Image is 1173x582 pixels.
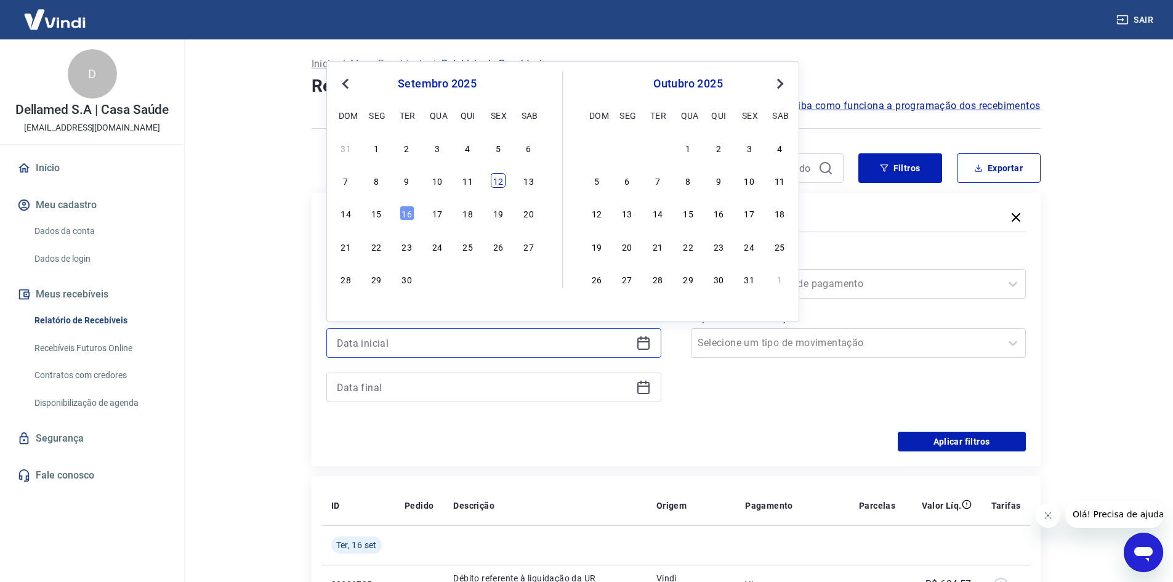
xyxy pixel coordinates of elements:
a: Disponibilização de agenda [30,390,169,416]
button: Exportar [957,153,1041,183]
p: Parcelas [859,499,895,512]
div: Choose segunda-feira, 13 de outubro de 2025 [619,206,634,220]
div: Choose segunda-feira, 1 de setembro de 2025 [369,140,384,155]
a: Início [312,57,336,71]
input: Data final [337,378,631,397]
div: Choose sexta-feira, 24 de outubro de 2025 [742,239,757,254]
div: Choose quinta-feira, 4 de setembro de 2025 [461,140,475,155]
label: Forma de Pagamento [693,252,1023,267]
div: Choose terça-feira, 16 de setembro de 2025 [400,206,414,220]
div: sex [491,108,506,123]
div: Choose sábado, 4 de outubro de 2025 [772,140,787,155]
label: Tipo de Movimentação [693,311,1023,326]
a: Contratos com credores [30,363,169,388]
div: Choose quarta-feira, 29 de outubro de 2025 [681,272,696,286]
a: Início [15,155,169,182]
div: Choose sexta-feira, 5 de setembro de 2025 [491,140,506,155]
button: Next Month [773,76,788,91]
div: sab [772,108,787,123]
div: Choose domingo, 28 de setembro de 2025 [589,140,604,155]
a: Saiba como funciona a programação dos recebimentos [786,99,1041,113]
div: Choose domingo, 12 de outubro de 2025 [589,206,604,220]
a: Dados da conta [30,219,169,244]
h4: Relatório de Recebíveis [312,74,1041,99]
p: / [432,57,436,71]
p: Origem [656,499,687,512]
button: Sair [1114,9,1158,31]
div: Choose terça-feira, 2 de setembro de 2025 [400,140,414,155]
input: Data inicial [337,334,631,352]
div: Choose quarta-feira, 17 de setembro de 2025 [430,206,445,220]
button: Previous Month [338,76,353,91]
div: Choose sábado, 4 de outubro de 2025 [522,272,536,286]
div: setembro 2025 [337,76,538,91]
div: Choose terça-feira, 7 de outubro de 2025 [650,173,665,188]
div: sab [522,108,536,123]
div: Choose terça-feira, 9 de setembro de 2025 [400,173,414,188]
div: Choose domingo, 26 de outubro de 2025 [589,272,604,286]
div: ter [650,108,665,123]
div: Choose terça-feira, 23 de setembro de 2025 [400,239,414,254]
div: qui [711,108,726,123]
div: Choose sábado, 20 de setembro de 2025 [522,206,536,220]
div: Choose sábado, 1 de novembro de 2025 [772,272,787,286]
div: month 2025-10 [587,139,789,288]
span: Olá! Precisa de ajuda? [7,9,103,18]
div: Choose quinta-feira, 18 de setembro de 2025 [461,206,475,220]
a: Dados de login [30,246,169,272]
p: / [341,57,345,71]
p: Descrição [453,499,494,512]
button: Meus recebíveis [15,281,169,308]
div: seg [619,108,634,123]
div: Choose terça-feira, 30 de setembro de 2025 [650,140,665,155]
div: Choose quinta-feira, 2 de outubro de 2025 [711,140,726,155]
div: seg [369,108,384,123]
p: Pagamento [745,499,793,512]
div: Choose domingo, 5 de outubro de 2025 [589,173,604,188]
div: qui [461,108,475,123]
div: Choose domingo, 28 de setembro de 2025 [339,272,353,286]
div: Choose quinta-feira, 16 de outubro de 2025 [711,206,726,220]
div: Choose sábado, 6 de setembro de 2025 [522,140,536,155]
div: Choose domingo, 14 de setembro de 2025 [339,206,353,220]
div: Choose segunda-feira, 29 de setembro de 2025 [369,272,384,286]
span: Ter, 16 set [336,539,377,551]
div: Choose quinta-feira, 2 de outubro de 2025 [461,272,475,286]
div: Choose sexta-feira, 10 de outubro de 2025 [742,173,757,188]
iframe: Mensagem da empresa [1065,501,1163,528]
div: dom [339,108,353,123]
div: Choose sábado, 11 de outubro de 2025 [772,173,787,188]
div: Choose segunda-feira, 15 de setembro de 2025 [369,206,384,220]
div: month 2025-09 [337,139,538,288]
div: D [68,49,117,99]
div: Choose sexta-feira, 12 de setembro de 2025 [491,173,506,188]
div: Choose quinta-feira, 30 de outubro de 2025 [711,272,726,286]
div: Choose quarta-feira, 3 de setembro de 2025 [430,140,445,155]
div: Choose sexta-feira, 3 de outubro de 2025 [742,140,757,155]
div: Choose domingo, 7 de setembro de 2025 [339,173,353,188]
div: Choose sexta-feira, 26 de setembro de 2025 [491,239,506,254]
div: Choose segunda-feira, 22 de setembro de 2025 [369,239,384,254]
p: [EMAIL_ADDRESS][DOMAIN_NAME] [24,121,160,134]
div: Choose quarta-feira, 22 de outubro de 2025 [681,239,696,254]
div: Choose domingo, 19 de outubro de 2025 [589,239,604,254]
div: Choose segunda-feira, 29 de setembro de 2025 [619,140,634,155]
iframe: Fechar mensagem [1036,503,1060,528]
div: Choose quarta-feira, 8 de outubro de 2025 [681,173,696,188]
p: Valor Líq. [922,499,962,512]
div: Choose quinta-feira, 9 de outubro de 2025 [711,173,726,188]
div: Choose terça-feira, 14 de outubro de 2025 [650,206,665,220]
a: Recebíveis Futuros Online [30,336,169,361]
div: Choose sábado, 27 de setembro de 2025 [522,239,536,254]
div: Choose quarta-feira, 1 de outubro de 2025 [430,272,445,286]
div: Choose sexta-feira, 3 de outubro de 2025 [491,272,506,286]
a: Relatório de Recebíveis [30,308,169,333]
div: Choose segunda-feira, 27 de outubro de 2025 [619,272,634,286]
a: Meus Recebíveis [350,57,427,71]
p: Tarifas [991,499,1021,512]
div: Choose quarta-feira, 24 de setembro de 2025 [430,239,445,254]
div: qua [430,108,445,123]
div: Choose sábado, 18 de outubro de 2025 [772,206,787,220]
